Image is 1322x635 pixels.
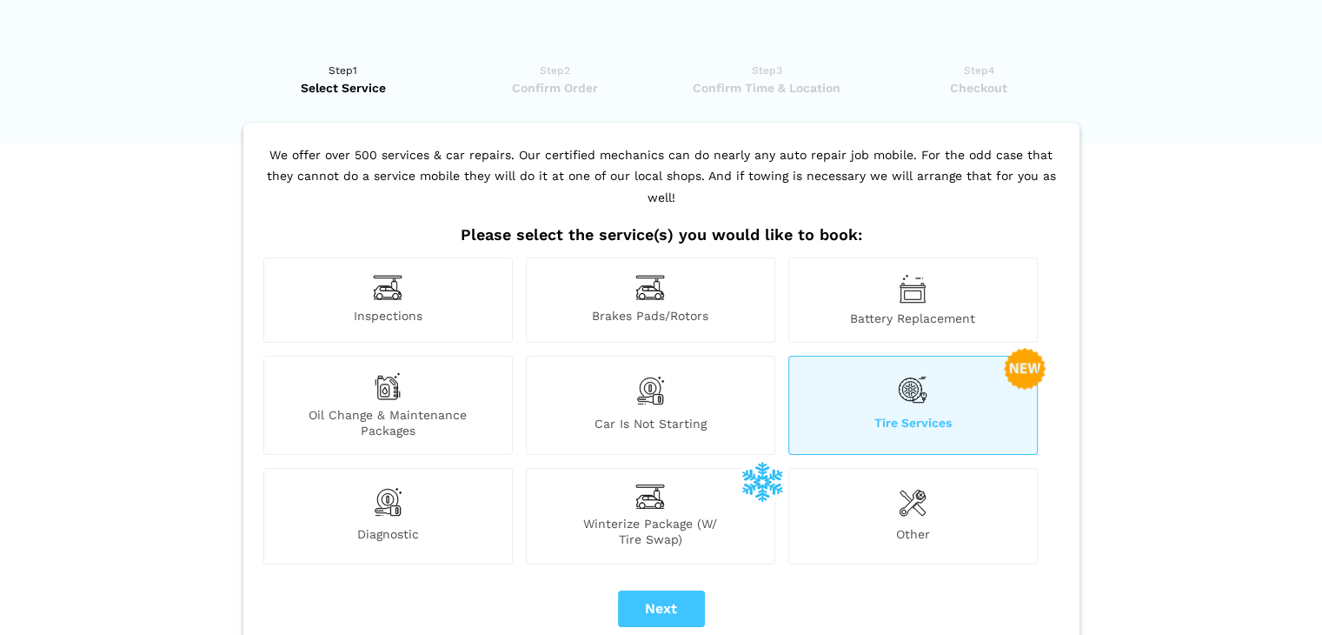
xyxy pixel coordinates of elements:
span: Brakes Pads/Rotors [527,308,774,326]
img: new-badge-2-48.png [1004,348,1046,390]
span: Battery Replacement [789,311,1037,326]
button: Next [618,591,705,627]
span: Confirm Order [455,79,655,97]
a: Step3 [667,62,867,97]
span: Tire Services [789,415,1037,438]
h2: Please select the service(s) you would like to book: [259,225,1064,244]
span: Car is not starting [527,416,774,438]
span: Checkout [879,79,1080,97]
span: Oil Change & Maintenance Packages [264,407,512,438]
span: Select Service [243,79,444,97]
img: winterize-icon_1.png [741,460,783,502]
p: We offer over 500 services & car repairs. Our certified mechanics can do nearly any auto repair j... [259,144,1064,226]
a: Step1 [243,62,444,97]
span: Inspections [264,308,512,326]
span: Winterize Package (W/ Tire Swap) [527,516,774,547]
span: Diagnostic [264,526,512,547]
a: Step4 [879,62,1080,97]
a: Step2 [455,62,655,97]
span: Confirm Time & Location [667,79,867,97]
span: Other [789,526,1037,547]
